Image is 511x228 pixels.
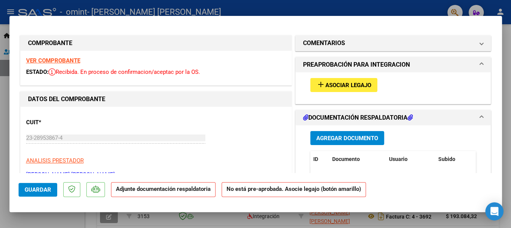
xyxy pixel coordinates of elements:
[26,157,84,164] span: ANALISIS PRESTADOR
[310,151,329,167] datatable-header-cell: ID
[26,170,286,179] p: [PERSON_NAME] [PERSON_NAME]
[295,110,491,125] mat-expansion-panel-header: DOCUMENTACIÓN RESPALDATORIA
[19,183,57,197] button: Guardar
[485,202,503,220] div: Open Intercom Messenger
[28,39,72,47] strong: COMPROBANTE
[303,60,410,69] h1: PREAPROBACIÓN PARA INTEGRACION
[325,82,371,89] span: Asociar Legajo
[332,156,360,162] span: Documento
[310,131,384,145] button: Agregar Documento
[116,186,211,192] strong: Adjunte documentación respaldatoria
[26,57,80,64] a: VER COMPROBANTE
[473,151,511,167] datatable-header-cell: Acción
[316,135,378,142] span: Agregar Documento
[28,95,105,103] strong: DATOS DEL COMPROBANTE
[25,186,51,193] span: Guardar
[26,69,48,75] span: ESTADO:
[295,72,491,104] div: PREAPROBACIÓN PARA INTEGRACION
[303,113,413,122] h1: DOCUMENTACIÓN RESPALDATORIA
[435,151,473,167] datatable-header-cell: Subido
[295,57,491,72] mat-expansion-panel-header: PREAPROBACIÓN PARA INTEGRACION
[48,69,200,75] span: Recibida. En proceso de confirmacion/aceptac por la OS.
[329,151,386,167] datatable-header-cell: Documento
[26,118,104,127] p: CUIT
[222,182,366,197] strong: No está pre-aprobada. Asocie legajo (botón amarillo)
[313,156,318,162] span: ID
[438,156,455,162] span: Subido
[310,78,377,92] button: Asociar Legajo
[386,151,435,167] datatable-header-cell: Usuario
[295,36,491,51] mat-expansion-panel-header: COMENTARIOS
[303,39,345,48] h1: COMENTARIOS
[389,156,408,162] span: Usuario
[316,80,325,89] mat-icon: add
